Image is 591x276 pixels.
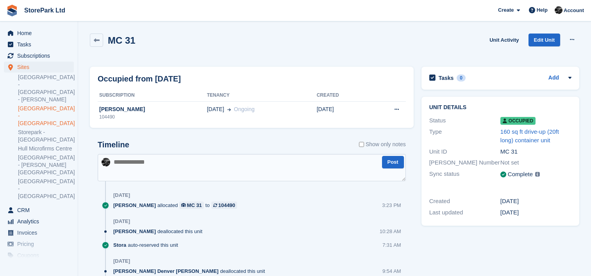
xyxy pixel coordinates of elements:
a: Unit Activity [486,34,522,46]
h2: MC 31 [108,35,136,46]
div: Created [429,197,500,206]
span: CRM [17,205,64,216]
td: [DATE] [317,101,368,125]
a: [GEOGRAPHIC_DATA] - [GEOGRAPHIC_DATA] [18,178,74,200]
span: [PERSON_NAME] [113,228,156,235]
a: Hull Microfirms Centre [18,145,74,152]
div: Complete [508,170,533,179]
span: Pricing [17,239,64,249]
div: 0 [457,74,466,81]
a: menu [4,205,74,216]
a: 160 sq ft drive-up (20ft long) container unit [500,128,559,144]
h2: Tasks [439,74,454,81]
div: 104490 [218,202,235,209]
a: [GEOGRAPHIC_DATA] - [GEOGRAPHIC_DATA] - [PERSON_NAME] [18,74,74,103]
span: Home [17,28,64,39]
th: Created [317,89,368,102]
div: deallocated this unit [113,267,269,275]
a: [GEOGRAPHIC_DATA] - [PERSON_NAME][GEOGRAPHIC_DATA] [18,154,74,176]
img: stora-icon-8386f47178a22dfd0bd8f6a31ec36ba5ce8667c1dd55bd0f319d3a0aa187defe.svg [6,5,18,16]
div: Last updated [429,208,500,217]
span: Coupons [17,250,64,261]
div: allocated to [113,202,241,209]
div: [DATE] [113,218,130,225]
div: Not set [500,158,571,167]
a: Edit Unit [529,34,560,46]
div: auto-reserved this unit [113,241,182,249]
div: MC 31 [500,147,571,156]
span: Invoices [17,227,64,238]
span: Create [498,6,514,14]
span: Account [564,7,584,14]
div: [DATE] [113,192,130,198]
button: Post [382,156,404,169]
h2: Unit details [429,104,571,111]
label: Show only notes [359,140,406,149]
a: menu [4,28,74,39]
span: Tasks [17,39,64,50]
h2: Timeline [98,140,129,149]
a: [GEOGRAPHIC_DATA] - [GEOGRAPHIC_DATA] [18,105,74,127]
input: Show only notes [359,140,364,149]
a: menu [4,50,74,61]
a: menu [4,250,74,261]
div: 104490 [98,113,207,120]
a: menu [4,62,74,73]
a: menu [4,39,74,50]
div: Type [429,127,500,145]
span: Occupied [500,117,536,125]
img: icon-info-grey-7440780725fd019a000dd9b08b2336e03edf1995a4989e88bcd33f0948082b44.svg [535,172,540,177]
span: [PERSON_NAME] Denver [PERSON_NAME] [113,267,218,275]
span: Stora [113,241,126,249]
span: [PERSON_NAME] [113,202,156,209]
div: Unit ID [429,147,500,156]
div: [DATE] [500,208,571,217]
img: Ryan Mulcahy [555,6,562,14]
a: StorePark Ltd [21,4,68,17]
a: Storepark - [GEOGRAPHIC_DATA] [18,129,74,143]
span: Sites [17,62,64,73]
a: Add [548,74,559,83]
th: Tenancy [207,89,317,102]
div: 9:54 AM [382,267,401,275]
span: Analytics [17,216,64,227]
a: menu [4,239,74,249]
a: MC 31 [179,202,204,209]
div: 7:31 AM [382,241,401,249]
div: [DATE] [113,258,130,264]
a: 104490 [211,202,237,209]
span: Ongoing [234,106,255,112]
span: Subscriptions [17,50,64,61]
div: Status [429,116,500,125]
div: 3:23 PM [382,202,401,209]
div: deallocated this unit [113,228,206,235]
img: Ryan Mulcahy [102,158,110,166]
div: Sync status [429,170,500,179]
th: Subscription [98,89,207,102]
div: [DATE] [500,197,571,206]
span: Help [537,6,548,14]
div: 10:28 AM [380,228,401,235]
div: [PERSON_NAME] [98,105,207,113]
a: menu [4,227,74,238]
a: menu [4,216,74,227]
div: MC 31 [187,202,202,209]
h2: Occupied from [DATE] [98,73,181,85]
div: [PERSON_NAME] Number [429,158,500,167]
span: [DATE] [207,105,224,113]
